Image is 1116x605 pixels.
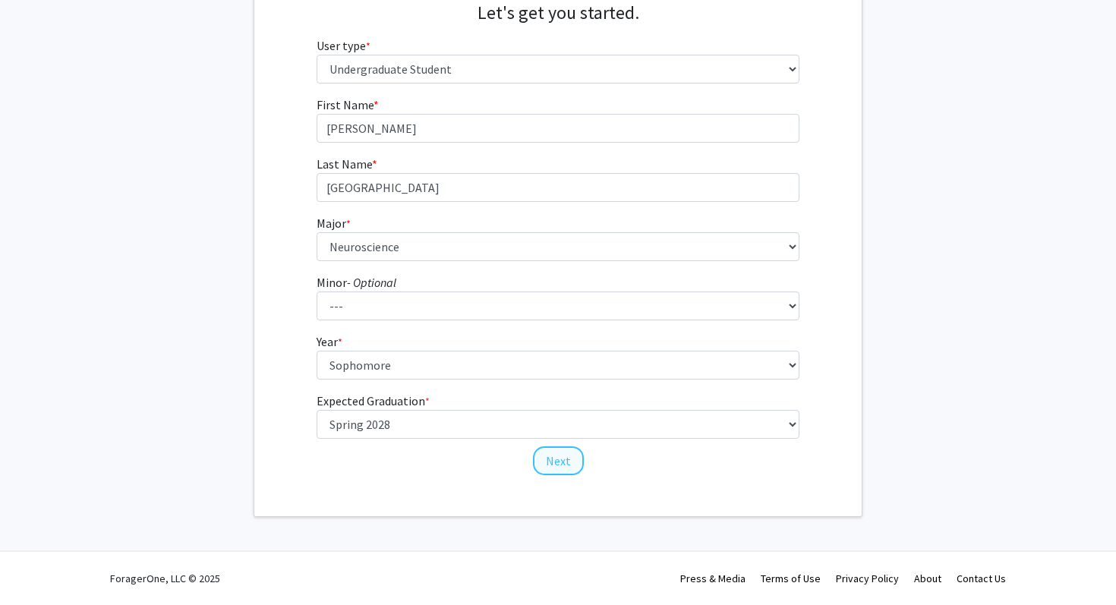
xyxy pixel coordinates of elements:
[957,572,1006,585] a: Contact Us
[317,36,370,55] label: User type
[317,156,372,172] span: Last Name
[317,392,430,410] label: Expected Graduation
[761,572,821,585] a: Terms of Use
[533,446,584,475] button: Next
[317,214,351,232] label: Major
[347,275,396,290] i: - Optional
[110,552,220,605] div: ForagerOne, LLC © 2025
[11,537,65,594] iframe: Chat
[317,2,800,24] h4: Let's get you started.
[836,572,899,585] a: Privacy Policy
[680,572,746,585] a: Press & Media
[317,97,374,112] span: First Name
[914,572,941,585] a: About
[317,273,396,291] label: Minor
[317,332,342,351] label: Year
